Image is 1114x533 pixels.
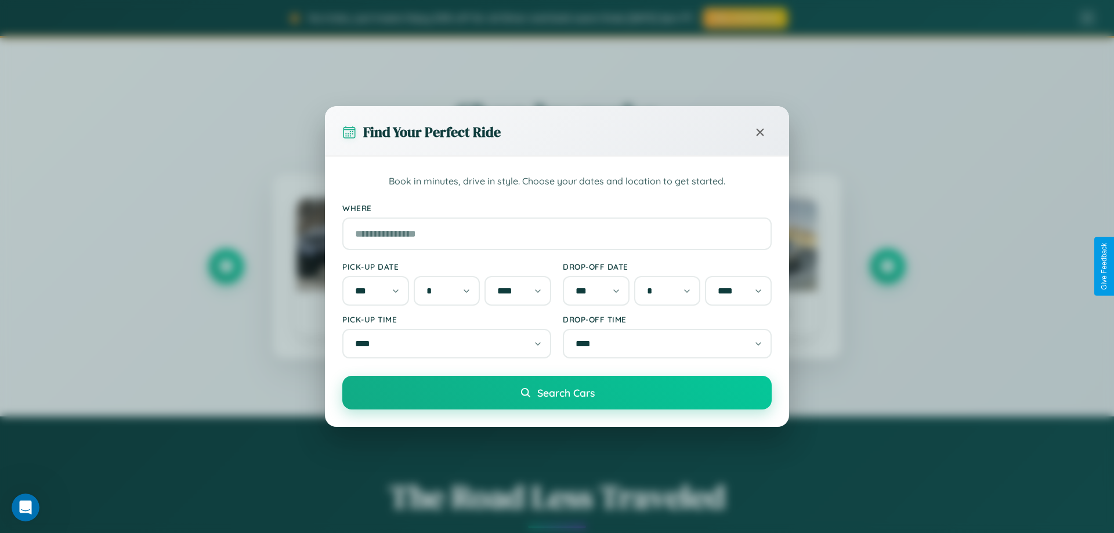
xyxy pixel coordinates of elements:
label: Where [342,203,772,213]
label: Pick-up Time [342,314,551,324]
label: Drop-off Date [563,262,772,271]
label: Drop-off Time [563,314,772,324]
h3: Find Your Perfect Ride [363,122,501,142]
span: Search Cars [537,386,595,399]
button: Search Cars [342,376,772,409]
label: Pick-up Date [342,262,551,271]
p: Book in minutes, drive in style. Choose your dates and location to get started. [342,174,772,189]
